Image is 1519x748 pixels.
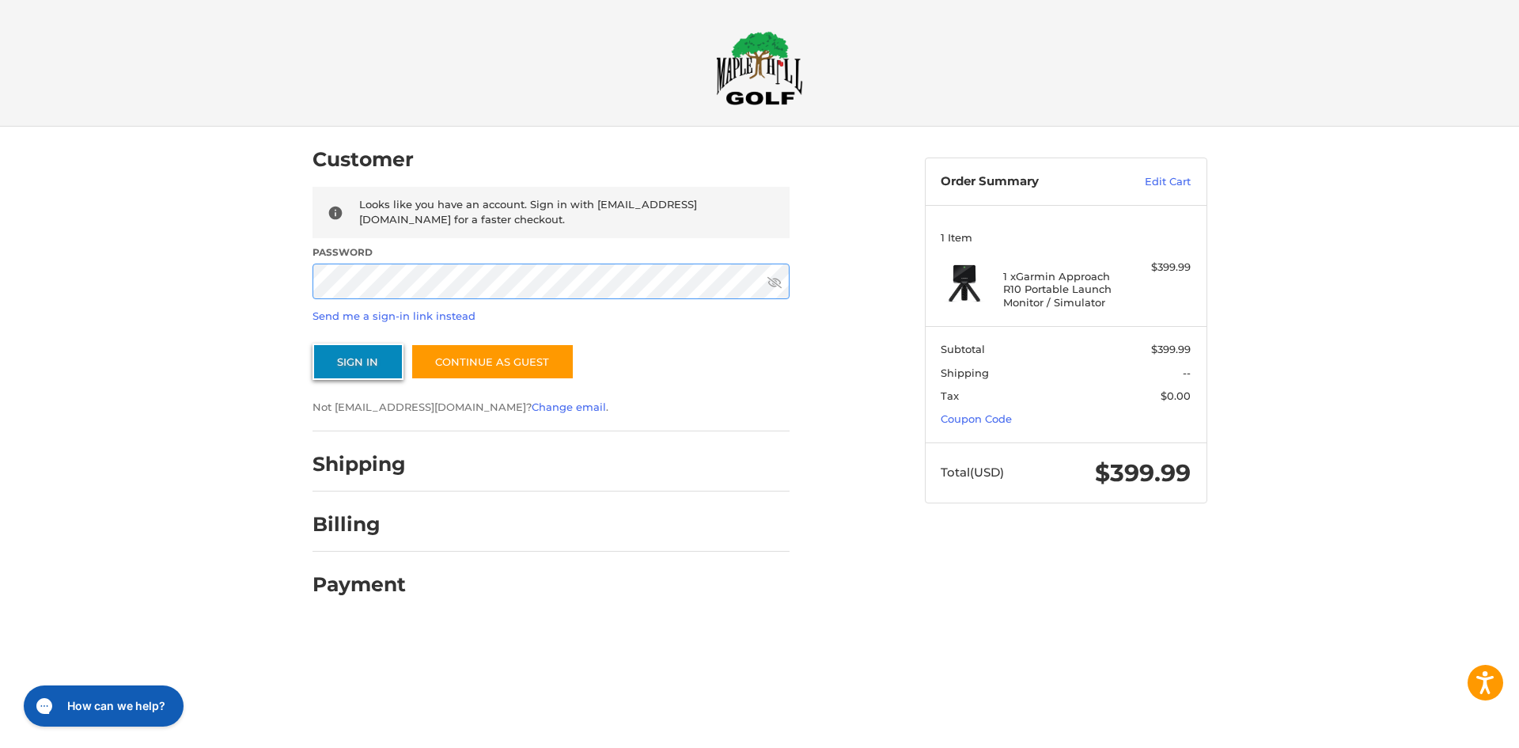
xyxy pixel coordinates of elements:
h3: Order Summary [941,174,1111,190]
span: Total (USD) [941,465,1004,480]
h2: Customer [313,147,414,172]
img: Maple Hill Golf [716,31,803,105]
a: Send me a sign-in link instead [313,309,475,322]
span: Subtotal [941,343,985,355]
a: Continue as guest [411,344,574,380]
span: $399.99 [1151,343,1191,355]
h4: 1 x Garmin Approach R10 Portable Launch Monitor / Simulator [1003,270,1124,309]
div: $399.99 [1128,260,1191,275]
h3: 1 Item [941,231,1191,244]
a: Coupon Code [941,412,1012,425]
iframe: Gorgias live chat messenger [16,680,188,732]
p: Not [EMAIL_ADDRESS][DOMAIN_NAME]? . [313,400,790,416]
a: Change email [532,401,606,413]
a: Edit Cart [1111,174,1191,190]
button: Sign In [313,344,403,380]
h2: Billing [313,512,405,537]
h2: Shipping [313,452,406,477]
span: Looks like you have an account. Sign in with [EMAIL_ADDRESS][DOMAIN_NAME] for a faster checkout. [359,198,697,226]
span: Shipping [941,366,989,379]
h2: Payment [313,572,406,597]
span: Tax [941,389,959,402]
span: $399.99 [1095,458,1191,488]
span: $0.00 [1161,389,1191,402]
label: Password [313,245,790,260]
span: -- [1183,366,1191,379]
